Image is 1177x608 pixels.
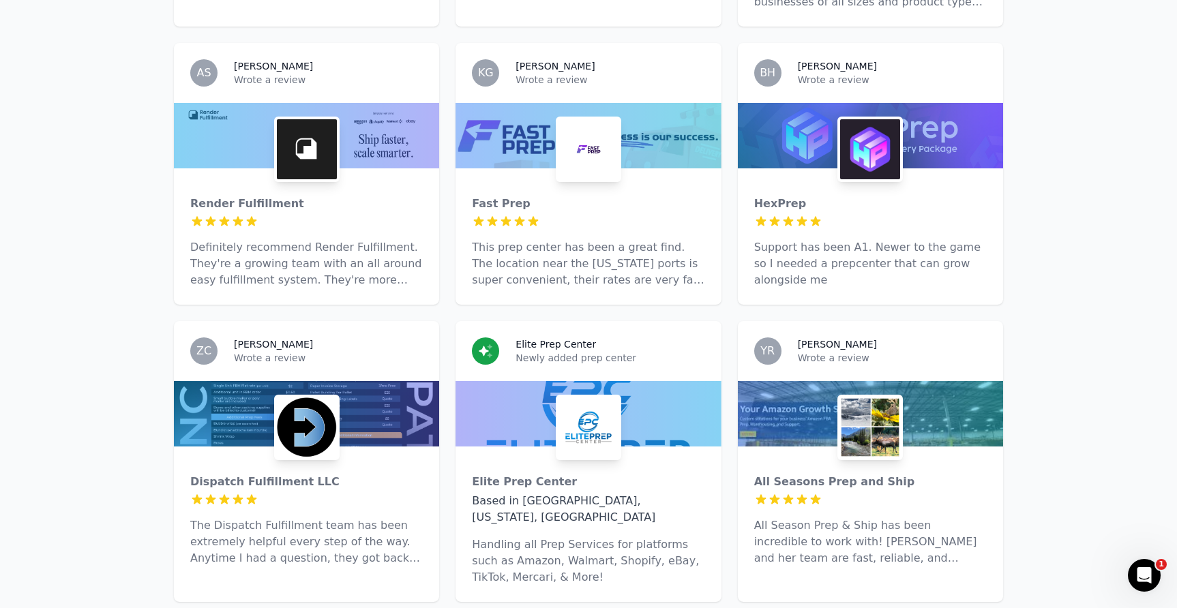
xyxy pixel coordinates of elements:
h3: [PERSON_NAME] [798,337,877,351]
div: Based in [GEOGRAPHIC_DATA], [US_STATE], [GEOGRAPHIC_DATA] [472,493,704,526]
span: ZC [196,346,211,356]
img: HexPrep [840,119,900,179]
h3: Elite Prep Center [516,337,596,351]
p: Wrote a review [798,351,987,365]
p: Wrote a review [234,73,423,87]
a: ZC[PERSON_NAME]Wrote a reviewDispatch Fulfillment LLCDispatch Fulfillment LLCThe Dispatch Fulfill... [174,321,439,602]
p: Newly added prep center [516,351,704,365]
img: Render Fulfillment [277,119,337,179]
img: Dispatch Fulfillment LLC [277,397,337,457]
img: All Seasons Prep and Ship [840,397,900,457]
div: Fast Prep [472,196,704,212]
span: 1 [1156,559,1167,570]
div: Dispatch Fulfillment LLC [190,474,423,490]
div: Elite Prep Center [472,474,704,490]
a: YR[PERSON_NAME]Wrote a reviewAll Seasons Prep and ShipAll Seasons Prep and ShipAll Season Prep & ... [738,321,1003,602]
a: BH[PERSON_NAME]Wrote a reviewHexPrepHexPrepSupport has been A1. Newer to the game so I needed a p... [738,43,1003,305]
div: All Seasons Prep and Ship [754,474,987,490]
a: KG[PERSON_NAME]Wrote a reviewFast PrepFast PrepThis prep center has been a great find. The locati... [456,43,721,305]
div: HexPrep [754,196,987,212]
a: AS[PERSON_NAME]Wrote a reviewRender FulfillmentRender FulfillmentDefinitely recommend Render Fulf... [174,43,439,305]
img: Fast Prep [558,119,619,179]
p: Wrote a review [516,73,704,87]
img: Elite Prep Center [558,397,619,457]
h3: [PERSON_NAME] [234,59,313,73]
span: KG [478,67,494,78]
span: BH [760,67,775,78]
p: All Season Prep & Ship has been incredible to work with! [PERSON_NAME] and her team are fast, rel... [754,517,987,566]
p: Wrote a review [798,73,987,87]
p: Support has been A1. Newer to the game so I needed a prepcenter that can grow alongside me [754,239,987,288]
span: AS [196,67,211,78]
p: Wrote a review [234,351,423,365]
p: The Dispatch Fulfillment team has been extremely helpful every step of the way. Anytime I had a q... [190,517,423,566]
p: This prep center has been a great find. The location near the [US_STATE] ports is super convenien... [472,239,704,288]
iframe: Intercom live chat [1128,559,1161,592]
a: Elite Prep CenterNewly added prep centerElite Prep CenterElite Prep CenterBased in [GEOGRAPHIC_DA... [456,321,721,602]
h3: [PERSON_NAME] [234,337,313,351]
p: Handling all Prep Services for platforms such as Amazon, Walmart, Shopify, eBay, TikTok, Mercari,... [472,536,704,586]
h3: [PERSON_NAME] [516,59,595,73]
p: Definitely recommend Render Fulfillment. They're a growing team with an all around easy fulfillme... [190,239,423,288]
span: YR [760,346,775,356]
h3: [PERSON_NAME] [798,59,877,73]
div: Render Fulfillment [190,196,423,212]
